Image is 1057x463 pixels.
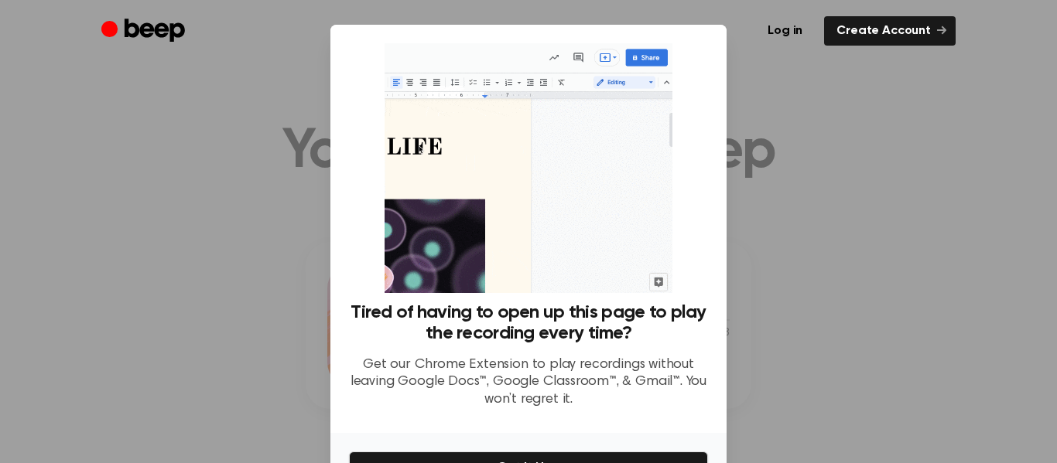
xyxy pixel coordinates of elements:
img: Beep extension in action [385,43,672,293]
a: Log in [755,16,815,46]
a: Beep [101,16,189,46]
a: Create Account [824,16,956,46]
h3: Tired of having to open up this page to play the recording every time? [349,302,708,344]
p: Get our Chrome Extension to play recordings without leaving Google Docs™, Google Classroom™, & Gm... [349,356,708,409]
